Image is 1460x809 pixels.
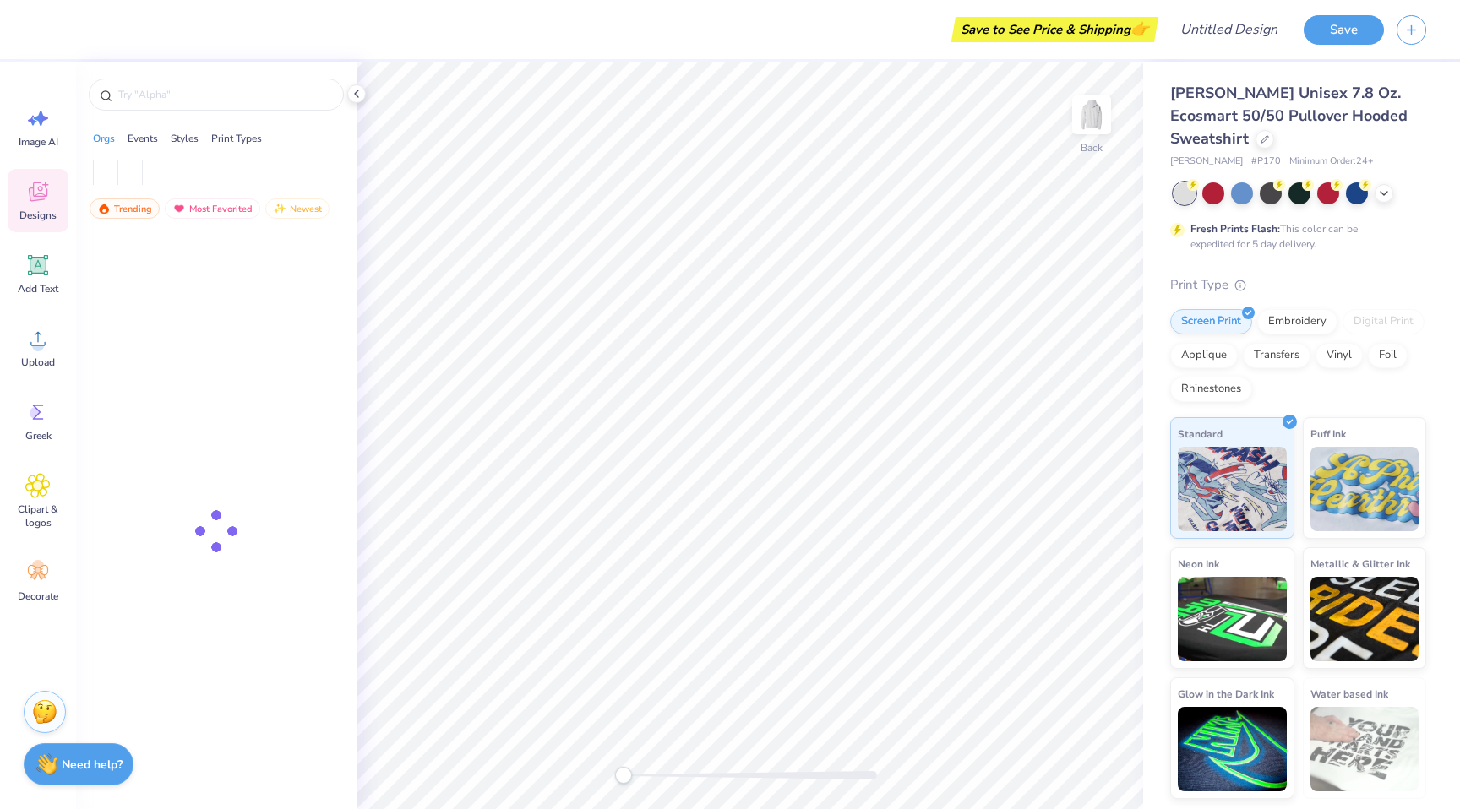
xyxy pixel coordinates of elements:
[128,131,158,146] div: Events
[956,17,1154,42] div: Save to See Price & Shipping
[19,135,58,149] span: Image AI
[97,203,111,214] img: trending.gif
[1167,13,1291,46] input: Untitled Design
[19,209,57,222] span: Designs
[1257,309,1337,334] div: Embroidery
[1170,377,1252,402] div: Rhinestones
[1316,343,1363,368] div: Vinyl
[1170,343,1238,368] div: Applique
[1170,309,1252,334] div: Screen Print
[1289,155,1374,169] span: Minimum Order: 24 +
[1368,343,1408,368] div: Foil
[1310,555,1410,573] span: Metallic & Glitter Ink
[165,198,260,219] div: Most Favorited
[1178,425,1223,443] span: Standard
[265,198,330,219] div: Newest
[1310,707,1419,791] img: Water based Ink
[1170,275,1426,295] div: Print Type
[21,356,55,369] span: Upload
[1310,447,1419,531] img: Puff Ink
[1343,309,1425,334] div: Digital Print
[1310,425,1346,443] span: Puff Ink
[171,131,199,146] div: Styles
[25,429,52,443] span: Greek
[62,757,123,773] strong: Need help?
[1178,707,1287,791] img: Glow in the Dark Ink
[93,131,115,146] div: Orgs
[90,198,160,219] div: Trending
[1170,155,1243,169] span: [PERSON_NAME]
[1075,98,1109,132] img: Back
[1190,221,1398,252] div: This color can be expedited for 5 day delivery.
[615,767,632,784] div: Accessibility label
[172,203,186,214] img: most_fav.gif
[1310,577,1419,661] img: Metallic & Glitter Ink
[1130,19,1149,39] span: 👉
[10,502,66,529] span: Clipart & logos
[1190,222,1280,236] strong: Fresh Prints Flash:
[211,131,262,146] div: Print Types
[1178,577,1287,661] img: Neon Ink
[1170,83,1408,149] span: [PERSON_NAME] Unisex 7.8 Oz. Ecosmart 50/50 Pullover Hooded Sweatshirt
[1178,555,1219,573] span: Neon Ink
[273,203,286,214] img: newest.gif
[1243,343,1310,368] div: Transfers
[1178,685,1274,703] span: Glow in the Dark Ink
[1310,685,1388,703] span: Water based Ink
[18,282,58,296] span: Add Text
[1304,15,1384,45] button: Save
[18,589,58,603] span: Decorate
[1251,155,1281,169] span: # P170
[1178,447,1287,531] img: Standard
[1081,140,1103,155] div: Back
[117,86,333,103] input: Try "Alpha"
